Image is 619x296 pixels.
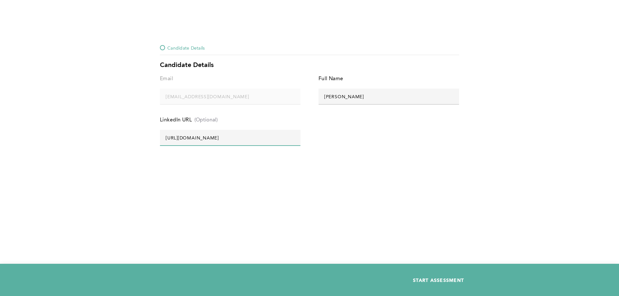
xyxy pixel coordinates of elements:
button: START ASSESSMENT [402,275,475,285]
span: START ASSESSMENT [413,277,464,283]
div: Candidate Details [160,62,459,69]
div: Full Name [319,74,343,83]
div: LinkedIn URL [160,116,192,125]
div: Email [160,74,173,83]
span: Candidate Details [167,44,205,52]
span: (Optional) [194,117,218,123]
